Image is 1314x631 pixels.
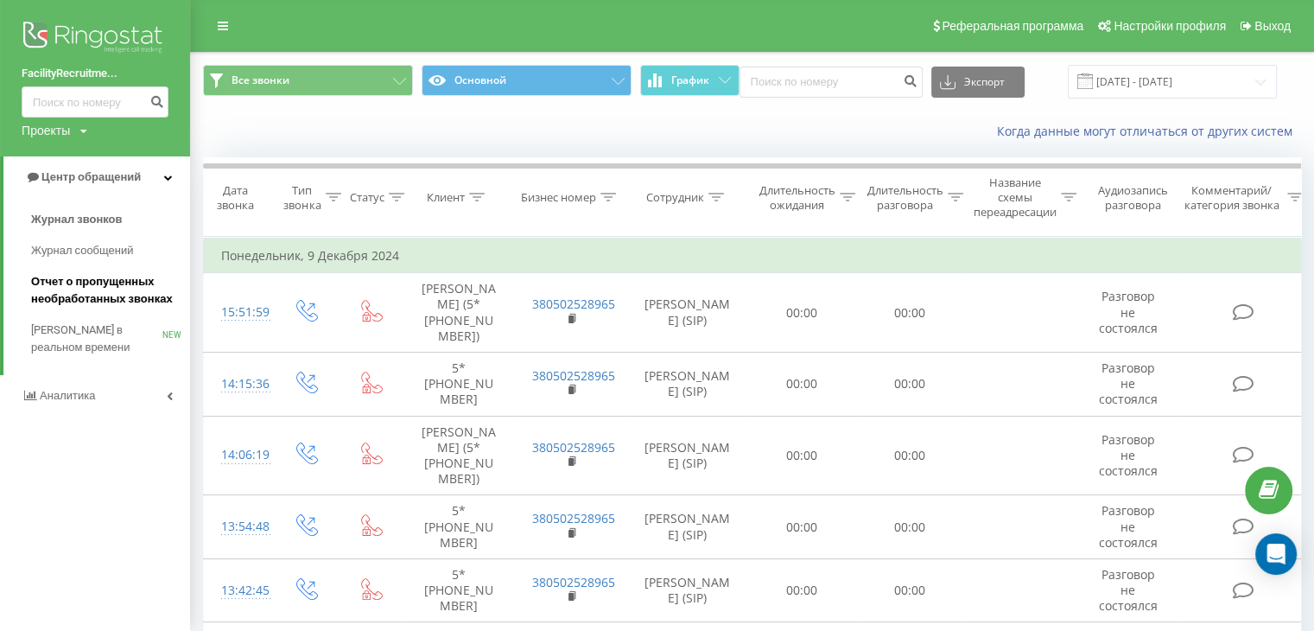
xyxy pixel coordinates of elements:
td: [PERSON_NAME] (5*[PHONE_NUMBER]) [403,273,515,353]
a: Центр обращений [3,156,190,198]
span: Разговор не состоялся [1099,288,1158,335]
td: 5*[PHONE_NUMBER] [403,558,515,622]
span: Разговор не состоялся [1099,502,1158,550]
a: Когда данные могут отличаться от других систем [997,123,1301,139]
td: Понедельник, 9 Декабря 2024 [204,239,1310,273]
div: 14:15:36 [221,367,256,401]
div: Бизнес номер [521,190,596,205]
div: 13:42:45 [221,574,256,608]
span: Разговор не состоялся [1099,566,1158,614]
td: 00:00 [748,558,856,622]
a: 380502528965 [532,367,615,384]
button: График [640,65,740,96]
td: 00:00 [856,353,964,417]
a: Журнал звонков [31,204,190,235]
a: 380502528965 [532,296,615,312]
a: 380502528965 [532,510,615,526]
div: Длительность ожидания [759,183,835,213]
td: [PERSON_NAME] (SIP) [627,495,748,559]
a: 380502528965 [532,574,615,590]
div: Аудиозапись разговора [1091,183,1175,213]
td: 00:00 [856,273,964,353]
div: 14:06:19 [221,438,256,472]
span: Разговор не состоялся [1099,360,1158,407]
a: Отчет о пропущенных необработанных звонках [31,266,190,315]
td: [PERSON_NAME] (5*[PHONE_NUMBER]) [403,416,515,495]
span: Журнал сообщений [31,242,133,259]
td: 00:00 [856,495,964,559]
div: Дата звонка [204,183,268,213]
div: Статус [350,190,384,205]
td: [PERSON_NAME] (SIP) [627,558,748,622]
span: Все звонки [232,73,289,87]
div: Сотрудник [646,190,704,205]
td: 00:00 [856,416,964,495]
span: Журнал звонков [31,211,122,228]
td: [PERSON_NAME] (SIP) [627,416,748,495]
td: 5*[PHONE_NUMBER] [403,495,515,559]
td: 5*[PHONE_NUMBER] [403,353,515,417]
div: Open Intercom Messenger [1255,533,1297,575]
input: Поиск по номеру [740,67,923,98]
td: 00:00 [748,273,856,353]
a: FacilityRecruitme... [22,65,168,82]
div: Клиент [427,190,465,205]
div: Длительность разговора [867,183,943,213]
span: Центр обращений [41,170,141,183]
input: Поиск по номеру [22,86,168,118]
span: Аналитика [40,389,95,402]
span: Реферальная программа [942,19,1083,33]
button: Основной [422,65,632,96]
a: [PERSON_NAME] в реальном времениNEW [31,315,190,363]
div: 13:54:48 [221,510,256,544]
a: Журнал сообщений [31,235,190,266]
div: Тип звонка [284,183,321,213]
td: 00:00 [748,495,856,559]
td: [PERSON_NAME] (SIP) [627,273,748,353]
td: 00:00 [748,353,856,417]
span: Настройки профиля [1114,19,1226,33]
div: Комментарий/категория звонка [1182,183,1283,213]
button: Экспорт [931,67,1025,98]
span: Отчет о пропущенных необработанных звонках [31,273,181,308]
td: 00:00 [748,416,856,495]
button: Все звонки [203,65,413,96]
span: Разговор не состоялся [1099,431,1158,479]
td: 00:00 [856,558,964,622]
span: График [671,74,709,86]
span: Выход [1254,19,1291,33]
div: 15:51:59 [221,296,256,329]
div: Название схемы переадресации [974,175,1057,220]
span: [PERSON_NAME] в реальном времени [31,322,162,356]
td: [PERSON_NAME] (SIP) [627,353,748,417]
a: 380502528965 [532,439,615,456]
img: Ringostat logo [22,17,168,61]
div: Проекты [22,122,70,139]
